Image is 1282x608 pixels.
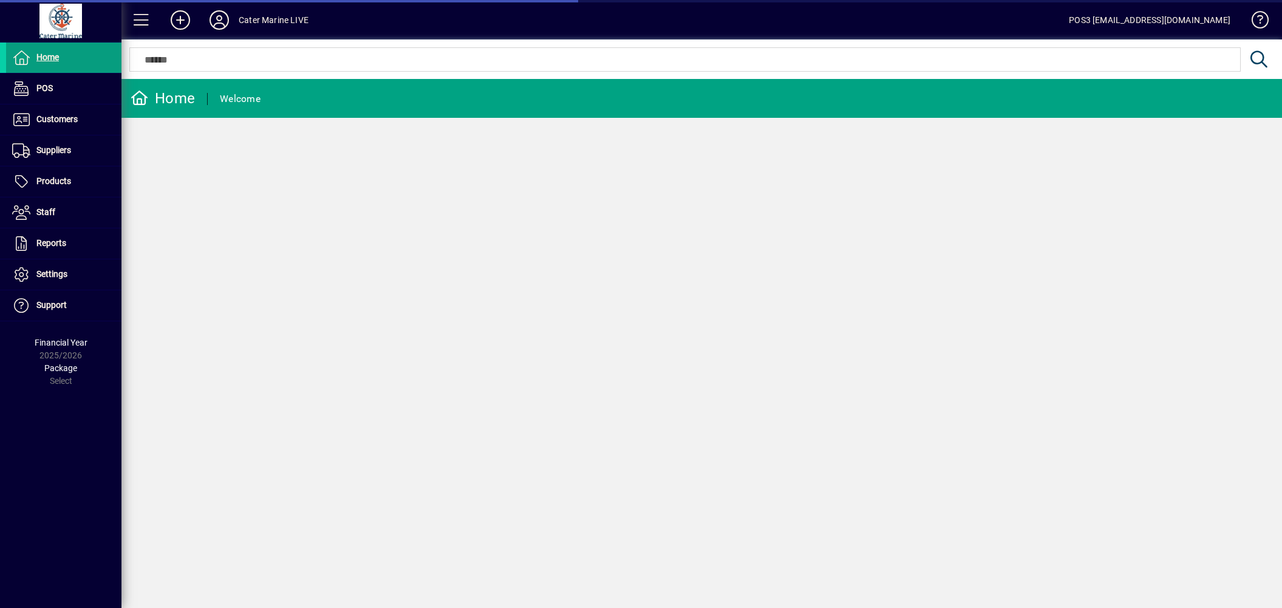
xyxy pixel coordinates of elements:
[6,166,121,197] a: Products
[6,259,121,290] a: Settings
[36,145,71,155] span: Suppliers
[44,363,77,373] span: Package
[36,207,55,217] span: Staff
[36,52,59,62] span: Home
[239,10,309,30] div: Cater Marine LIVE
[6,197,121,228] a: Staff
[6,73,121,104] a: POS
[36,238,66,248] span: Reports
[1069,10,1230,30] div: POS3 [EMAIL_ADDRESS][DOMAIN_NAME]
[35,338,87,347] span: Financial Year
[36,176,71,186] span: Products
[36,269,67,279] span: Settings
[6,104,121,135] a: Customers
[1243,2,1267,42] a: Knowledge Base
[131,89,195,108] div: Home
[200,9,239,31] button: Profile
[36,114,78,124] span: Customers
[36,83,53,93] span: POS
[220,89,261,109] div: Welcome
[6,135,121,166] a: Suppliers
[161,9,200,31] button: Add
[6,228,121,259] a: Reports
[6,290,121,321] a: Support
[36,300,67,310] span: Support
